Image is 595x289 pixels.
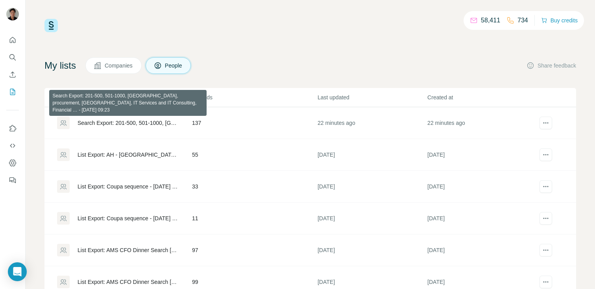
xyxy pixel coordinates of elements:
[192,171,317,203] td: 33
[540,117,552,129] button: actions
[44,19,58,32] img: Surfe Logo
[517,16,528,25] p: 734
[78,214,179,222] div: List Export: Coupa sequence - [DATE] 17:49
[165,62,183,70] span: People
[317,139,427,171] td: [DATE]
[427,171,537,203] td: [DATE]
[192,93,317,101] p: Records
[6,85,19,99] button: My lists
[192,203,317,234] td: 11
[317,107,427,139] td: 22 minutes ago
[6,173,19,187] button: Feedback
[540,212,552,225] button: actions
[192,234,317,266] td: 97
[6,50,19,64] button: Search
[105,62,133,70] span: Companies
[57,93,191,101] p: List name
[78,151,179,159] div: List Export: AH - [GEOGRAPHIC_DATA] [GEOGRAPHIC_DATA] List - [DATE] - [DATE] 10:53
[427,203,537,234] td: [DATE]
[527,62,576,70] button: Share feedback
[192,139,317,171] td: 55
[540,180,552,193] button: actions
[427,93,536,101] p: Created at
[6,8,19,20] img: Avatar
[78,183,179,190] div: List Export: Coupa sequence - [DATE] 17:53
[8,262,27,281] div: Open Intercom Messenger
[6,156,19,170] button: Dashboard
[427,107,537,139] td: 22 minutes ago
[540,276,552,288] button: actions
[540,148,552,161] button: actions
[540,244,552,256] button: actions
[317,171,427,203] td: [DATE]
[78,119,179,127] div: Search Export: 201-500, 501-1000, [GEOGRAPHIC_DATA], procurement, [GEOGRAPHIC_DATA], IT Services ...
[427,139,537,171] td: [DATE]
[78,246,179,254] div: List Export: AMS CFO Dinner Search [DATE] - [DATE] 19:55
[6,68,19,82] button: Enrich CSV
[481,16,500,25] p: 58,411
[44,59,76,72] h4: My lists
[6,139,19,153] button: Use Surfe API
[318,93,427,101] p: Last updated
[541,15,578,26] button: Buy credits
[192,107,317,139] td: 137
[6,121,19,135] button: Use Surfe on LinkedIn
[6,33,19,47] button: Quick start
[78,278,179,286] div: List Export: AMS CFO Dinner Search [DATE] - [DATE] 16:29
[317,203,427,234] td: [DATE]
[427,234,537,266] td: [DATE]
[317,234,427,266] td: [DATE]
